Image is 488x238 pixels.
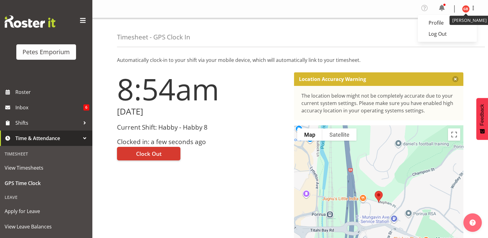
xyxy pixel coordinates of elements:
h3: Current Shift: Habby - Habby 8 [117,124,287,131]
button: Clock Out [117,147,180,160]
div: Petes Emporium [22,47,70,57]
span: Clock Out [136,150,162,158]
span: Shifts [15,118,80,127]
a: GPS Time Clock [2,175,91,191]
div: Timesheet [2,147,91,160]
span: Inbox [15,103,83,112]
img: help-xxl-2.png [470,220,476,226]
a: View Leave Balances [2,219,91,234]
a: View Timesheets [2,160,91,175]
a: Profile [418,17,477,28]
img: Rosterit website logo [5,15,55,28]
span: View Timesheets [5,163,88,172]
p: Automatically clock-in to your shift via your mobile device, which will automatically link to you... [117,56,463,64]
button: Feedback - Show survey [476,98,488,140]
h2: [DATE] [117,107,287,116]
h4: Timesheet - GPS Clock In [117,34,190,41]
a: Apply for Leave [2,204,91,219]
span: 6 [83,104,89,111]
h3: Clocked in: a few seconds ago [117,138,287,145]
a: Log Out [418,28,477,39]
div: Leave [2,191,91,204]
span: Time & Attendance [15,134,80,143]
span: Roster [15,87,89,97]
div: The location below might not be completely accurate due to your current system settings. Please m... [301,92,456,114]
img: gillian-byford11184.jpg [462,5,470,13]
span: Apply for Leave [5,207,88,216]
span: Feedback [479,104,485,126]
p: Location Accuracy Warning [299,76,366,82]
button: Toggle fullscreen view [448,128,460,141]
h1: 8:54am [117,72,287,106]
button: Close message [452,76,458,82]
span: GPS Time Clock [5,179,88,188]
button: Show street map [297,128,322,141]
span: View Leave Balances [5,222,88,231]
button: Show satellite imagery [322,128,357,141]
